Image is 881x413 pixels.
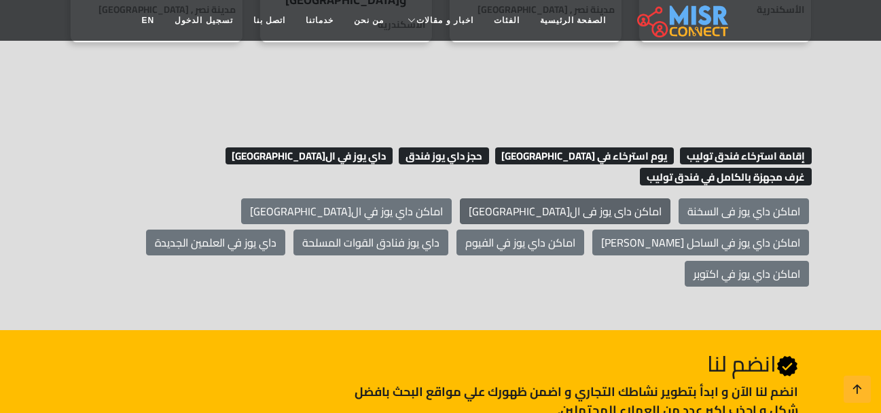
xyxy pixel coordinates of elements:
[146,230,285,255] a: داي يوز في العلمين الجديدة
[395,145,489,166] a: حجز داي يوز فندق
[492,145,675,166] a: يوم استرخاء في [GEOGRAPHIC_DATA]
[679,198,809,224] a: اماكن داي يوز فى السخنة
[222,145,393,166] a: داي يوز في ال[GEOGRAPHIC_DATA]
[344,7,394,33] a: من نحن
[399,147,489,165] span: حجز داي يوز فندق
[680,147,812,165] span: إقامة استرخاء فندق توليب
[164,7,242,33] a: تسجيل الدخول
[685,261,809,287] a: اماكن داي يوز في اكتوبر
[226,147,393,165] span: داي يوز في ال[GEOGRAPHIC_DATA]
[456,230,584,255] a: اماكن داي يوز في الفيوم
[677,145,812,166] a: إقامة استرخاء فندق توليب
[495,147,675,165] span: يوم استرخاء في [GEOGRAPHIC_DATA]
[293,230,448,255] a: داي يوز فنادق القوات المسلحة
[394,7,484,33] a: اخبار و مقالات
[243,7,295,33] a: اتصل بنا
[416,14,473,26] span: اخبار و مقالات
[484,7,530,33] a: الفئات
[295,7,344,33] a: خدماتنا
[241,198,452,224] a: اماكن داي يوز في ال[GEOGRAPHIC_DATA]
[132,7,165,33] a: EN
[776,355,798,377] svg: Verified account
[530,7,616,33] a: الصفحة الرئيسية
[636,166,812,187] a: غرف مجهزة بالكامل في فندق توليب
[460,198,670,224] a: اماكن داى يوز فى ال[GEOGRAPHIC_DATA]
[592,230,809,255] a: اماكن داي يوز في الساحل [PERSON_NAME]
[327,351,797,377] h2: انضم لنا
[640,168,812,185] span: غرف مجهزة بالكامل في فندق توليب
[637,3,728,37] img: main.misr_connect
